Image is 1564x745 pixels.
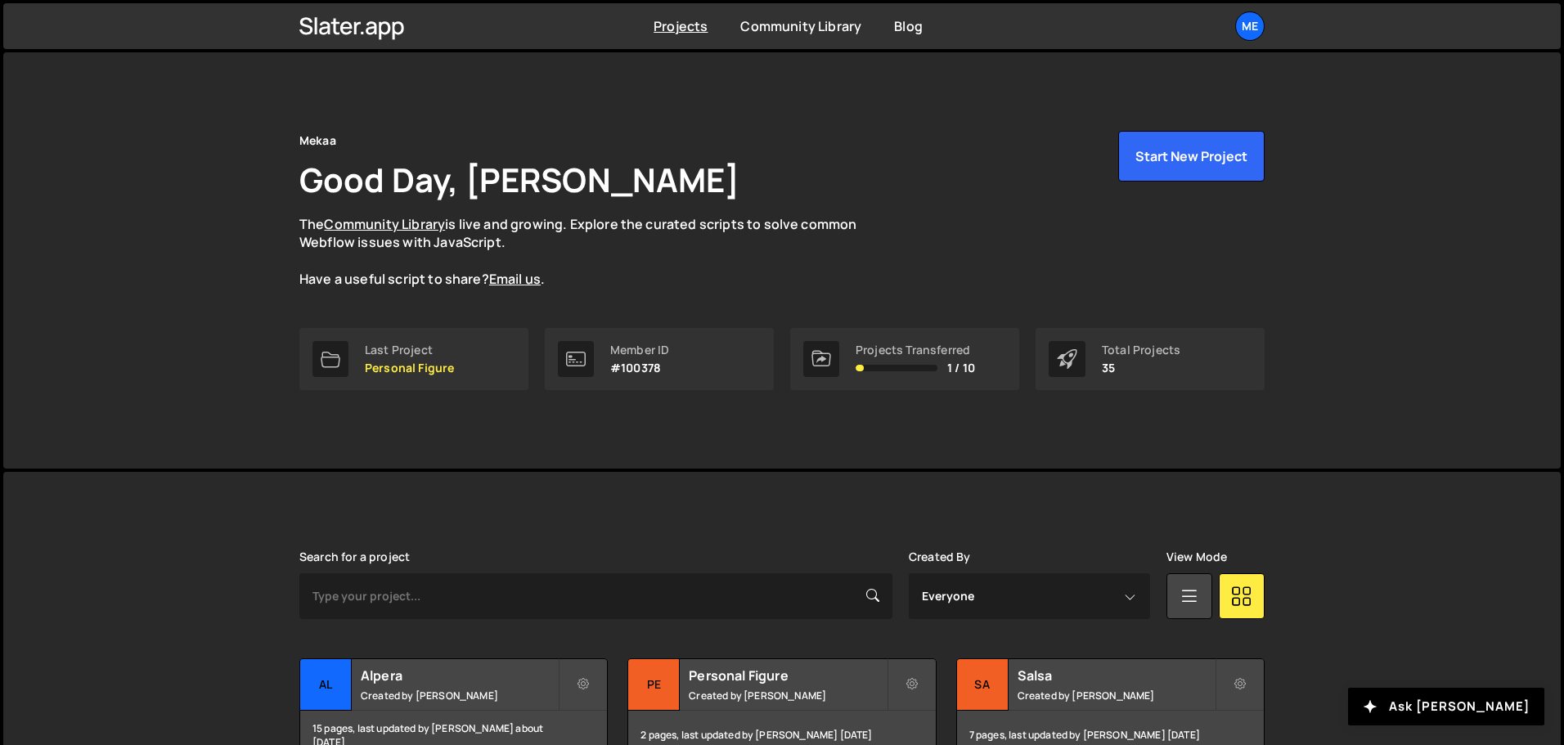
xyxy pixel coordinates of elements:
h2: Personal Figure [689,666,886,684]
a: Projects [654,17,708,35]
a: Community Library [740,17,861,35]
a: Last Project Personal Figure [299,328,528,390]
a: Blog [894,17,923,35]
a: Me [1235,11,1265,41]
p: Personal Figure [365,361,454,375]
button: Ask [PERSON_NAME] [1348,688,1544,725]
a: Community Library [324,215,445,233]
h2: Alpera [361,666,558,684]
label: Created By [909,550,971,563]
h2: Salsa [1018,666,1215,684]
div: Total Projects [1102,343,1180,357]
input: Type your project... [299,573,892,619]
small: Created by [PERSON_NAME] [689,689,886,702]
span: 1 / 10 [947,361,975,375]
button: Start New Project [1118,131,1265,182]
label: Search for a project [299,550,410,563]
div: Member ID [610,343,669,357]
h1: Good Day, [PERSON_NAME] [299,157,739,202]
div: Last Project [365,343,454,357]
label: View Mode [1166,550,1227,563]
small: Created by [PERSON_NAME] [361,689,558,702]
p: The is live and growing. Explore the curated scripts to solve common Webflow issues with JavaScri... [299,215,888,289]
div: Al [300,659,352,711]
small: Created by [PERSON_NAME] [1018,689,1215,702]
div: Sa [957,659,1009,711]
div: Projects Transferred [856,343,975,357]
a: Email us [489,270,541,288]
div: Pe [628,659,680,711]
div: Mekaa [299,131,336,150]
p: 35 [1102,361,1180,375]
p: #100378 [610,361,669,375]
